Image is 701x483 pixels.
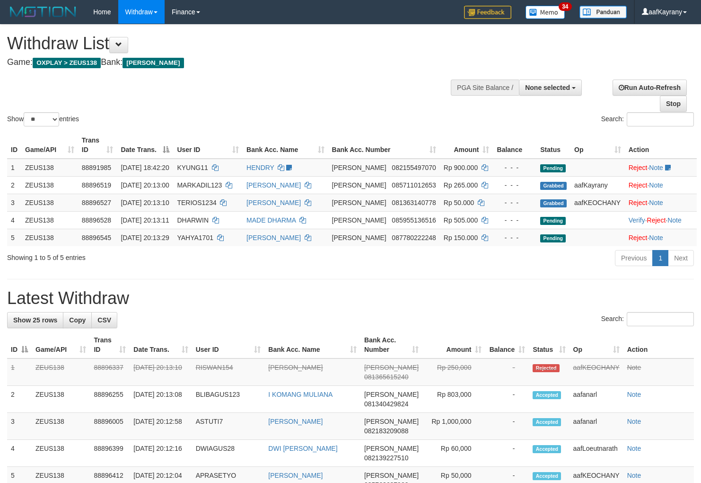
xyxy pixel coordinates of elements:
[627,364,641,371] a: Note
[649,164,663,171] a: Note
[625,159,697,177] td: ·
[625,176,697,194] td: ·
[21,229,78,246] td: ZEUS138
[82,164,111,171] span: 88891985
[485,386,529,413] td: -
[33,58,101,68] span: OXPLAY > ZEUS138
[629,234,648,241] a: Reject
[7,289,694,308] h1: Latest Withdraw
[660,96,687,112] a: Stop
[246,234,301,241] a: [PERSON_NAME]
[246,216,296,224] a: MADE DHARMA
[332,181,386,189] span: [PERSON_NAME]
[177,164,208,171] span: KYUNG11
[629,181,648,189] a: Reject
[82,199,111,206] span: 88896527
[332,164,386,171] span: [PERSON_NAME]
[32,413,90,440] td: ZEUS138
[364,427,408,435] span: Copy 082183209088 to clipboard
[540,234,566,242] span: Pending
[7,5,79,19] img: MOTION_logo.png
[497,233,533,242] div: - - -
[649,181,663,189] a: Note
[570,440,623,467] td: aafLoeutnarath
[264,331,360,358] th: Bank Acc. Name: activate to sort column ascending
[91,312,117,328] a: CSV
[90,413,130,440] td: 88896005
[246,199,301,206] a: [PERSON_NAME]
[440,132,493,159] th: Amount: activate to sort column ascending
[525,84,570,91] span: None selected
[192,331,265,358] th: User ID: activate to sort column ascending
[526,6,565,19] img: Button%20Memo.svg
[243,132,328,159] th: Bank Acc. Name: activate to sort column ascending
[7,34,458,53] h1: Withdraw List
[570,358,623,386] td: aafKEOCHANY
[69,316,86,324] span: Copy
[7,58,458,67] h4: Game: Bank:
[493,132,536,159] th: Balance
[627,418,641,425] a: Note
[540,182,567,190] span: Grabbed
[570,176,625,194] td: aafKayrany
[364,364,419,371] span: [PERSON_NAME]
[360,331,422,358] th: Bank Acc. Number: activate to sort column ascending
[519,80,582,96] button: None selected
[7,249,285,262] div: Showing 1 to 5 of 5 entries
[444,181,478,189] span: Rp 265.000
[7,331,32,358] th: ID: activate to sort column descending
[268,364,323,371] a: [PERSON_NAME]
[32,386,90,413] td: ZEUS138
[268,472,323,479] a: [PERSON_NAME]
[533,445,561,453] span: Accepted
[444,199,474,206] span: Rp 50.000
[422,386,485,413] td: Rp 803,000
[364,373,408,381] span: Copy 081365615240 to clipboard
[497,163,533,172] div: - - -
[332,234,386,241] span: [PERSON_NAME]
[90,440,130,467] td: 88896399
[485,413,529,440] td: -
[121,164,169,171] span: [DATE] 18:42:20
[7,358,32,386] td: 1
[601,112,694,126] label: Search:
[652,250,668,266] a: 1
[246,164,274,171] a: HENDRY
[21,132,78,159] th: Game/API: activate to sort column ascending
[177,199,216,206] span: TERIOS1234
[536,132,570,159] th: Status
[82,234,111,241] span: 88896545
[540,164,566,172] span: Pending
[364,418,419,425] span: [PERSON_NAME]
[627,112,694,126] input: Search:
[268,391,333,398] a: I KOMANG MULIANA
[7,194,21,211] td: 3
[559,2,571,11] span: 34
[268,418,323,425] a: [PERSON_NAME]
[529,331,569,358] th: Status: activate to sort column ascending
[364,472,419,479] span: [PERSON_NAME]
[177,216,209,224] span: DHARWIN
[497,198,533,207] div: - - -
[497,180,533,190] div: - - -
[392,199,436,206] span: Copy 081363140778 to clipboard
[629,164,648,171] a: Reject
[177,181,222,189] span: MARKADIL123
[627,445,641,452] a: Note
[364,454,408,462] span: Copy 082139227510 to clipboard
[668,250,694,266] a: Next
[123,58,184,68] span: [PERSON_NAME]
[623,331,694,358] th: Action
[7,159,21,177] td: 1
[444,164,478,171] span: Rp 900.000
[246,181,301,189] a: [PERSON_NAME]
[13,316,57,324] span: Show 25 rows
[82,216,111,224] span: 88896528
[32,358,90,386] td: ZEUS138
[7,112,79,126] label: Show entries
[364,391,419,398] span: [PERSON_NAME]
[7,132,21,159] th: ID
[364,400,408,408] span: Copy 081340429824 to clipboard
[533,418,561,426] span: Accepted
[629,199,648,206] a: Reject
